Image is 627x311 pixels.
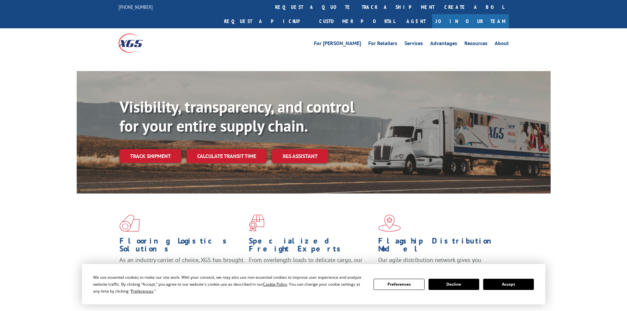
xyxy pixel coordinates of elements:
a: Resources [464,41,487,48]
a: For Retailers [368,41,397,48]
img: xgs-icon-focused-on-flooring-red [249,215,264,232]
a: Track shipment [119,149,181,163]
span: As an industry carrier of choice, XGS has brought innovation and dedication to flooring logistics... [119,256,244,279]
button: Accept [483,279,534,290]
div: Cookie Consent Prompt [82,264,545,304]
b: Visibility, transparency, and control for your entire supply chain. [119,96,354,136]
div: We use essential cookies to make our site work. With your consent, we may also use non-essential ... [93,274,366,295]
span: Cookie Policy [263,281,287,287]
a: XGS ASSISTANT [272,149,328,163]
a: Services [405,41,423,48]
a: Customer Portal [314,14,400,28]
h1: Specialized Freight Experts [249,237,373,256]
button: Decline [429,279,479,290]
a: Join Our Team [432,14,509,28]
img: xgs-icon-flagship-distribution-model-red [378,215,401,232]
a: Request a pickup [219,14,314,28]
a: About [495,41,509,48]
button: Preferences [374,279,424,290]
a: Agent [400,14,432,28]
a: For [PERSON_NAME] [314,41,361,48]
h1: Flooring Logistics Solutions [119,237,244,256]
a: Advantages [430,41,457,48]
span: Preferences [131,288,153,294]
a: [PHONE_NUMBER] [118,4,153,10]
p: From overlength loads to delicate cargo, our experienced staff knows the best way to move your fr... [249,256,373,285]
span: Our agile distribution network gives you nationwide inventory management on demand. [378,256,499,272]
img: xgs-icon-total-supply-chain-intelligence-red [119,215,140,232]
h1: Flagship Distribution Model [378,237,503,256]
a: Calculate transit time [187,149,267,163]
